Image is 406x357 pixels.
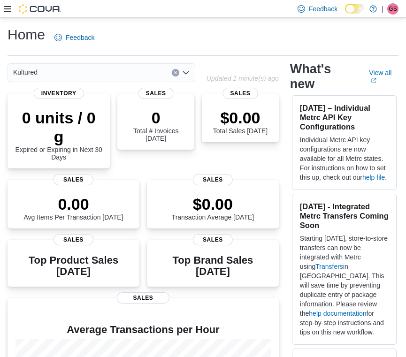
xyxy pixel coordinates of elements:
[369,69,398,84] a: View allExternal link
[362,174,385,181] a: help file
[300,234,389,337] p: Starting [DATE], store-to-store transfers can now be integrated with Metrc using in [GEOGRAPHIC_D...
[207,75,279,82] p: Updated 1 minute(s) ago
[382,3,383,15] p: |
[193,174,232,185] span: Sales
[15,108,102,146] p: 0 units / 0 g
[8,25,45,44] h1: Home
[300,135,389,182] p: Individual Metrc API key configurations are now available for all Metrc states. For instructions ...
[34,88,84,99] span: Inventory
[24,195,123,213] p: 0.00
[15,324,271,335] h4: Average Transactions per Hour
[138,88,174,99] span: Sales
[24,195,123,221] div: Avg Items Per Transaction [DATE]
[54,234,93,245] span: Sales
[172,195,254,221] div: Transaction Average [DATE]
[54,174,93,185] span: Sales
[309,310,366,317] a: help documentation
[387,3,398,15] div: Gerrad Smith
[213,108,268,127] p: $0.00
[117,292,169,304] span: Sales
[66,33,94,42] span: Feedback
[345,4,365,14] input: Dark Mode
[300,103,389,131] h3: [DATE] – Individual Metrc API Key Configurations
[193,234,232,245] span: Sales
[154,255,271,277] h3: Top Brand Sales [DATE]
[15,108,102,161] div: Expired or Expiring in Next 30 Days
[300,202,389,230] h3: [DATE] - Integrated Metrc Transfers Coming Soon
[51,28,98,47] a: Feedback
[371,78,376,84] svg: External link
[309,4,337,14] span: Feedback
[125,108,187,127] p: 0
[125,108,187,142] div: Total # Invoices [DATE]
[182,69,190,76] button: Open list of options
[172,195,254,213] p: $0.00
[315,263,343,270] a: Transfers
[389,3,397,15] span: GS
[13,67,38,78] span: Kultured
[172,69,179,76] button: Clear input
[290,61,358,91] h2: What's new
[15,255,132,277] h3: Top Product Sales [DATE]
[223,88,258,99] span: Sales
[19,4,61,14] img: Cova
[213,108,268,135] div: Total Sales [DATE]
